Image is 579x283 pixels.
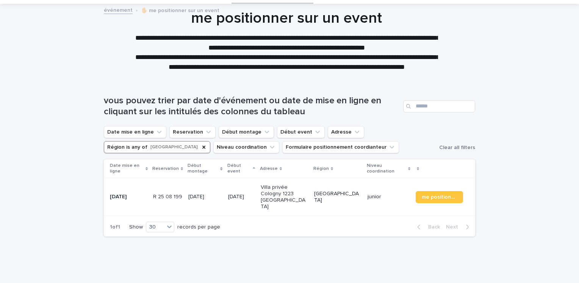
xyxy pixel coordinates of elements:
[169,126,216,138] button: Reservation
[188,194,222,200] p: [DATE]
[403,100,475,112] input: Search
[277,126,325,138] button: Début event
[213,141,279,153] button: Niveau coordination
[177,224,220,230] p: records per page
[110,162,144,176] p: Date mise en ligne
[152,165,179,173] p: Reservation
[446,224,463,230] span: Next
[129,224,143,230] p: Show
[153,192,184,200] p: R 25 08 199
[416,191,463,203] a: me positionner
[443,224,475,230] button: Next
[260,165,278,173] p: Adresse
[219,126,274,138] button: Début montage
[227,162,251,176] p: Début event
[188,162,218,176] p: Début montage
[424,224,440,230] span: Back
[261,184,308,210] p: Villa privée Cologny 1223 [GEOGRAPHIC_DATA]
[110,194,147,200] p: [DATE]
[313,165,329,173] p: Région
[141,6,219,14] p: ✋🏻 me positionner sur un event
[367,162,406,176] p: Niveau coordination
[104,5,133,14] a: événement
[368,194,410,200] p: junior
[411,224,443,230] button: Back
[104,126,166,138] button: Date mise en ligne
[328,126,364,138] button: Adresse
[104,95,400,117] h1: vous pouvez trier par date d'événement ou date de mise en ligne en cliquant sur les intitulés des...
[104,178,475,216] tr: [DATE]R 25 08 199R 25 08 199 [DATE][DATE]Villa privée Cologny 1223 [GEOGRAPHIC_DATA][GEOGRAPHIC_D...
[146,223,164,231] div: 30
[439,145,475,150] span: Clear all filters
[104,141,210,153] button: Région
[228,194,255,200] p: [DATE]
[104,218,126,236] p: 1 of 1
[422,194,457,200] span: me positionner
[282,141,399,153] button: Formulaire positionnement coordianteur
[314,191,361,204] p: [GEOGRAPHIC_DATA]
[101,9,472,27] h1: me positionner sur un event
[436,142,475,153] button: Clear all filters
